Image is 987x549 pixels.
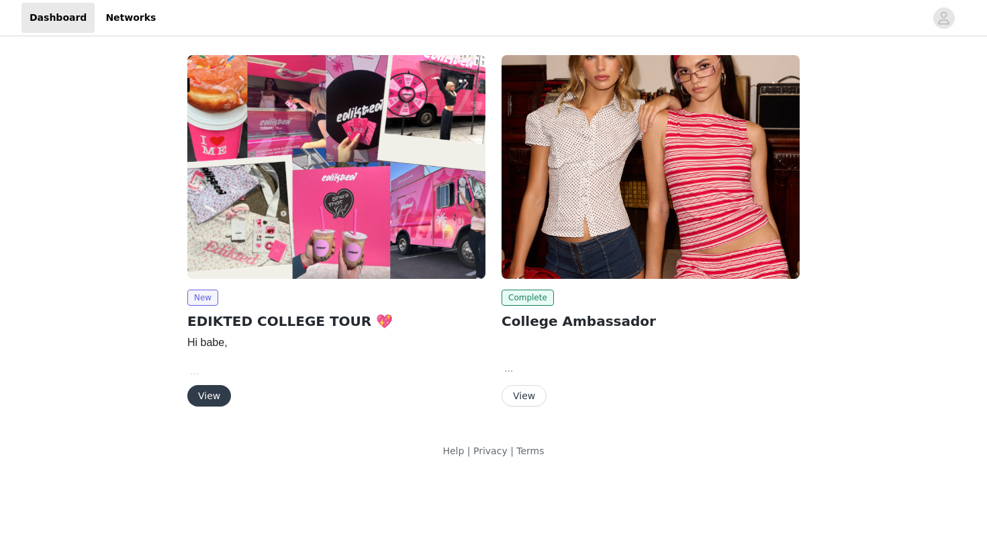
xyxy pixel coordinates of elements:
[502,391,547,401] a: View
[937,7,950,29] div: avatar
[21,3,95,33] a: Dashboard
[442,446,464,456] a: Help
[187,337,228,348] span: Hi babe,
[516,446,544,456] a: Terms
[502,55,800,279] img: Edikted
[97,3,164,33] a: Networks
[467,446,471,456] span: |
[187,55,485,279] img: Edikted
[502,311,800,331] h2: College Ambassador
[510,446,514,456] span: |
[502,290,554,306] span: Complete
[473,446,508,456] a: Privacy
[187,290,218,306] span: New
[187,385,231,407] button: View
[502,385,547,407] button: View
[187,391,231,401] a: View
[187,311,485,331] h2: EDIKTED COLLEGE TOUR 💖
